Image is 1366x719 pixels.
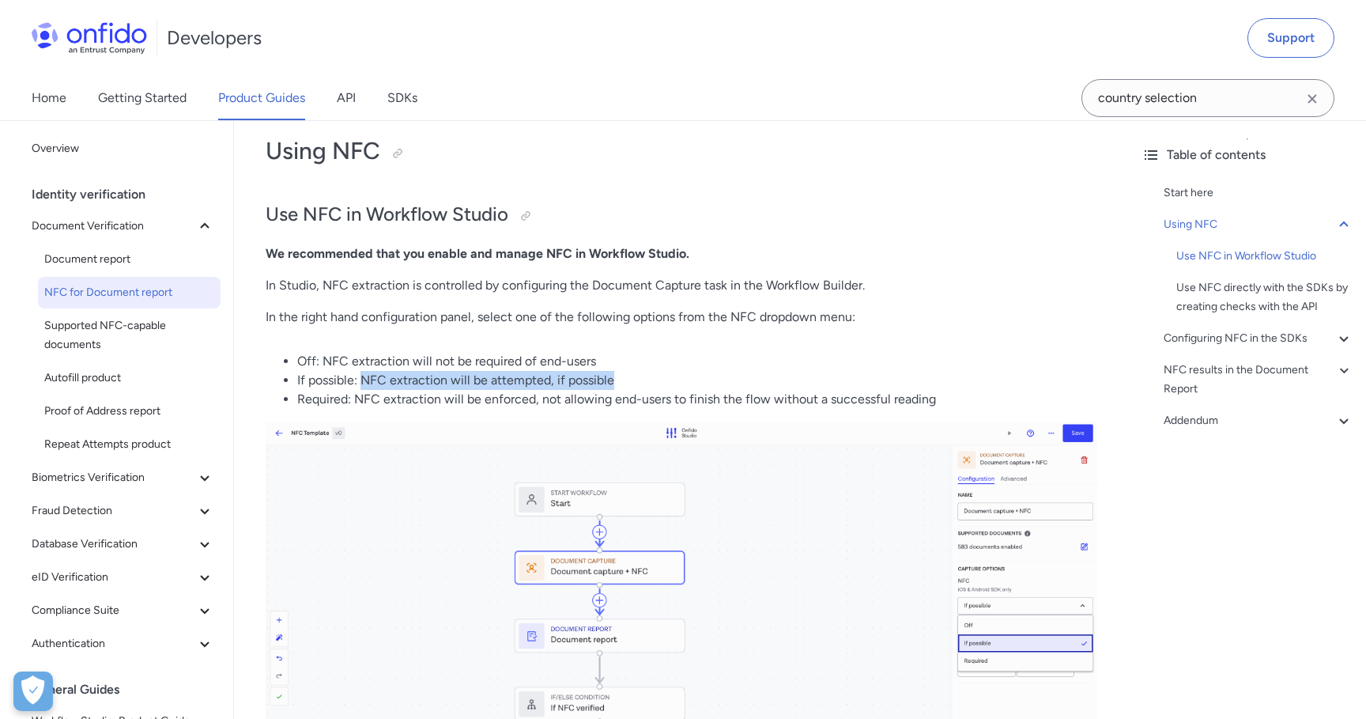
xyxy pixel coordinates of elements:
[1164,361,1353,399] a: NFC results in the Document Report
[25,562,221,593] button: eID Verification
[1176,247,1353,266] a: Use NFC in Workflow Studio
[25,495,221,527] button: Fraud Detection
[32,601,195,620] span: Compliance Suite
[266,135,1097,167] h1: Using NFC
[1081,79,1334,117] input: Onfido search input field
[38,395,221,427] a: Proof of Address report
[167,25,262,51] h1: Developers
[266,276,1097,295] p: In Studio, NFC extraction is controlled by configuring the Document Capture task in the Workflow ...
[25,210,221,242] button: Document Verification
[32,179,227,210] div: Identity verification
[32,501,195,520] span: Fraud Detection
[38,362,221,394] a: Autofill product
[1141,146,1353,165] div: Table of contents
[1164,215,1353,234] a: Using NFC
[44,435,214,454] span: Repeat Attempts product
[32,22,147,54] img: Onfido Logo
[32,139,214,158] span: Overview
[25,462,221,494] button: Biometrics Verification
[266,202,1097,229] h2: Use NFC in Workflow Studio
[25,133,221,165] a: Overview
[32,634,195,653] span: Authentication
[38,244,221,275] a: Document report
[266,308,1097,327] p: In the right hand configuration panel, select one of the following options from the NFC dropdown ...
[44,283,214,302] span: NFC for Document report
[297,390,1097,409] li: Required: NFC extraction will be enforced, not allowing end-users to finish the flow without a su...
[1176,278,1353,316] a: Use NFC directly with the SDKs by creating checks with the API
[32,76,66,120] a: Home
[32,568,195,587] span: eID Verification
[98,76,187,120] a: Getting Started
[44,250,214,269] span: Document report
[32,468,195,487] span: Biometrics Verification
[25,628,221,660] button: Authentication
[218,76,305,120] a: Product Guides
[1247,18,1334,58] a: Support
[1303,89,1322,108] svg: Clear search field button
[13,672,53,711] button: Open Preferences
[1164,184,1353,202] a: Start here
[13,672,53,711] div: Cookie Preferences
[38,310,221,361] a: Supported NFC-capable documents
[297,352,1097,371] li: Off: NFC extraction will not be required of end-users
[32,217,195,236] span: Document Verification
[25,528,221,560] button: Database Verification
[25,595,221,626] button: Compliance Suite
[38,277,221,308] a: NFC for Document report
[32,535,195,554] span: Database Verification
[297,371,1097,390] li: If possible: NFC extraction will be attempted, if possible
[266,246,689,261] strong: We recommended that you enable and manage NFC in Workflow Studio.
[38,429,221,460] a: Repeat Attempts product
[44,316,214,354] span: Supported NFC-capable documents
[387,76,417,120] a: SDKs
[32,674,227,706] div: General Guides
[1164,329,1353,348] a: Configuring NFC in the SDKs
[44,402,214,421] span: Proof of Address report
[337,76,356,120] a: API
[44,369,214,388] span: Autofill product
[1164,411,1353,430] a: Addendum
